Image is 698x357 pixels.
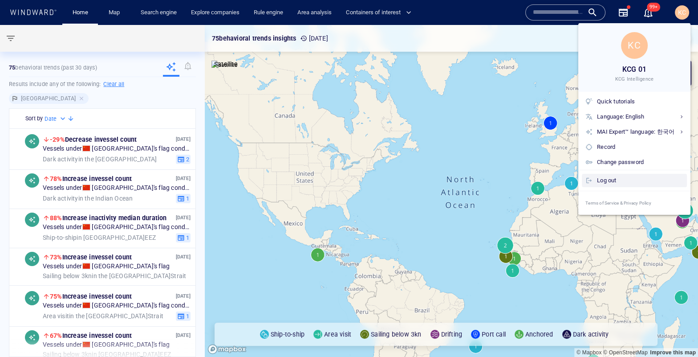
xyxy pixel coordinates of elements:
span: KCG 01 [622,63,646,76]
a: Terms of Service & Privacy Policy [578,191,690,215]
div: Quick tutorials [597,97,683,107]
span: KC [628,40,641,51]
div: Record [597,142,683,152]
iframe: Chat [660,317,691,350]
div: MAI Expert™ language: 한국어 [597,127,683,137]
span: KCG Intelligence [615,76,653,83]
div: Change password [597,157,683,167]
div: Language: English [597,112,683,122]
div: Log out [597,176,683,185]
